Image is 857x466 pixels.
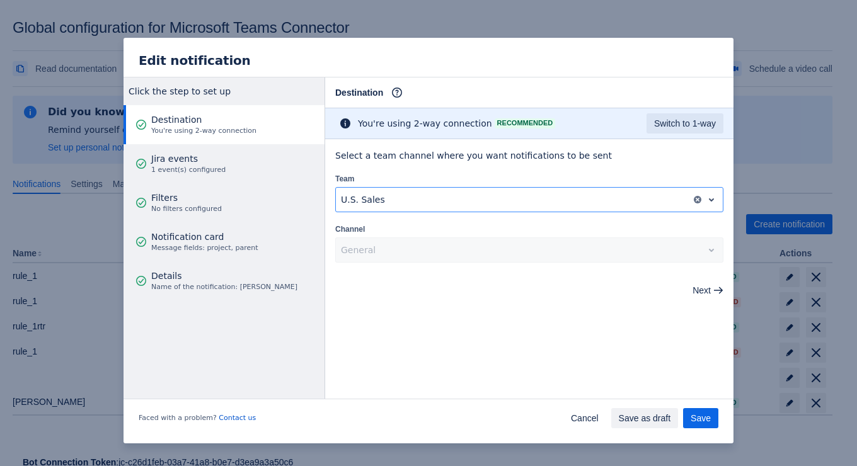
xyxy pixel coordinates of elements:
[685,280,728,300] button: Next
[694,195,701,205] button: clear
[219,414,256,422] a: Contact us
[571,408,599,428] span: Cancel
[151,230,258,243] span: Notification card
[136,237,146,247] span: good
[151,270,297,282] span: Details
[335,174,354,185] label: Team
[136,120,146,130] span: good
[563,408,606,428] button: Cancel
[647,113,723,134] button: Switch to 1-way
[654,113,716,134] span: Switch to 1-way
[151,191,222,204] span: Filters
[151,113,256,126] span: Destination
[151,126,256,136] span: You're using 2-way connection
[151,152,226,165] span: Jira events
[495,120,556,127] span: Recommended
[139,53,251,68] span: Edit notification
[136,159,146,169] span: good
[683,408,718,428] button: Save
[151,204,222,214] span: No filters configured
[136,276,146,286] span: good
[693,280,711,300] span: Next
[139,413,256,423] span: Faced with a problem?
[335,86,383,99] span: Destination
[691,408,711,428] span: Save
[619,408,671,428] span: Save as draft
[358,117,492,130] span: You're using 2-way connection
[335,149,723,162] span: Select a team channel where you want notifications to be sent
[136,198,146,208] span: good
[151,165,226,175] span: 1 event(s) configured
[611,408,679,428] button: Save as draft
[704,192,719,207] span: open
[129,86,231,96] span: Click the step to set up
[151,282,297,292] span: Name of the notification: [PERSON_NAME]
[151,243,258,253] span: Message fields: project, parent
[335,225,365,235] label: Channel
